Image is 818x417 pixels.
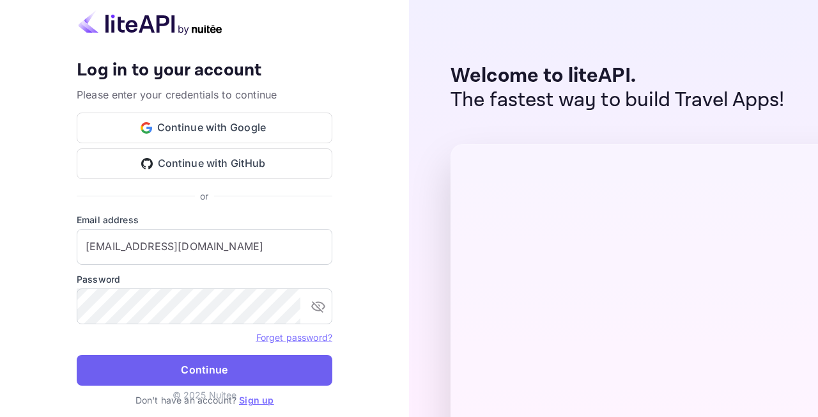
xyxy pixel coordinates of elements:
h4: Log in to your account [77,59,332,82]
a: Sign up [239,395,274,405]
p: Please enter your credentials to continue [77,87,332,102]
input: Enter your email address [77,229,332,265]
a: Forget password? [256,332,332,343]
a: Forget password? [256,331,332,343]
label: Password [77,272,332,286]
p: or [200,189,208,203]
p: © 2025 Nuitee [173,388,237,402]
img: liteapi [77,10,224,35]
p: The fastest way to build Travel Apps! [451,88,785,113]
button: Continue [77,355,332,386]
button: toggle password visibility [305,294,331,319]
button: Continue with Google [77,113,332,143]
label: Email address [77,213,332,226]
button: Continue with GitHub [77,148,332,179]
p: Welcome to liteAPI. [451,64,785,88]
p: Don't have an account? [77,393,332,407]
